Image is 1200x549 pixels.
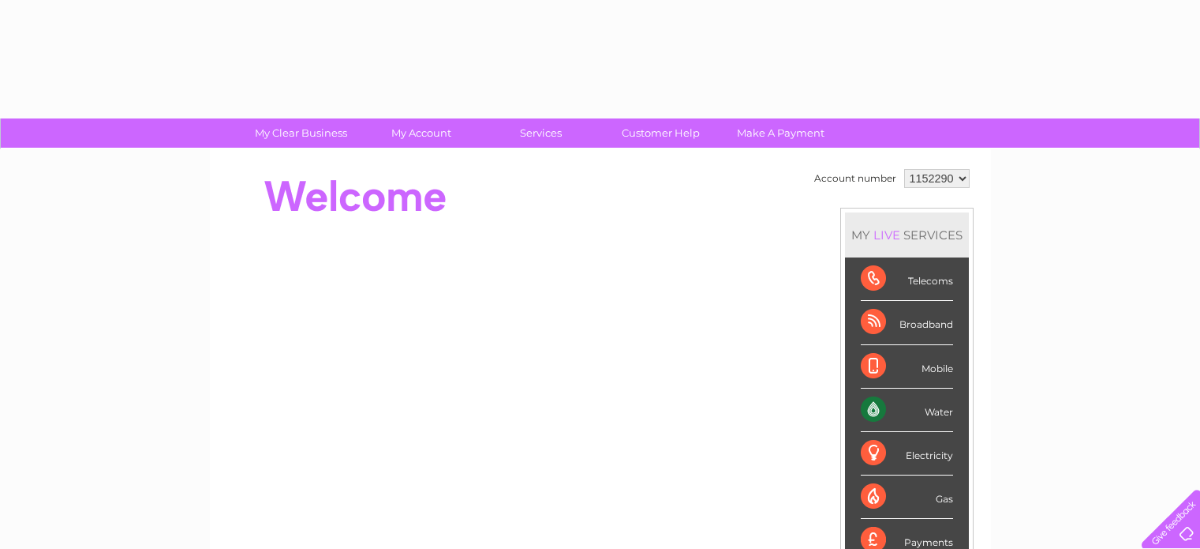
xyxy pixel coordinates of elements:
div: Broadband [861,301,953,344]
td: Account number [810,165,900,192]
div: Water [861,389,953,432]
div: Electricity [861,432,953,476]
a: Make A Payment [716,118,846,148]
a: Customer Help [596,118,726,148]
a: My Clear Business [236,118,366,148]
div: Telecoms [861,258,953,301]
div: MY SERVICES [845,212,969,258]
div: Mobile [861,345,953,389]
a: Services [476,118,606,148]
div: Gas [861,476,953,519]
a: My Account [356,118,486,148]
div: LIVE [870,227,903,243]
